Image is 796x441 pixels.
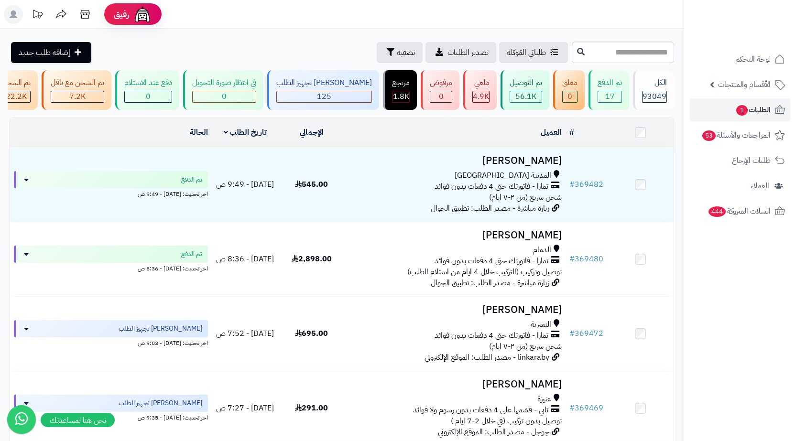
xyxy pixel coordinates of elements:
span: [DATE] - 9:49 ص [216,179,274,190]
span: 695.00 [295,328,328,339]
h3: [PERSON_NAME] [349,304,562,315]
a: لوحة التحكم [690,48,790,71]
a: إضافة طلب جديد [11,42,91,63]
span: [DATE] - 8:36 ص [216,253,274,265]
div: 4926 [473,91,489,102]
a: الكل93049 [631,70,676,110]
a: مرفوض 0 [419,70,461,110]
a: #369482 [569,179,603,190]
div: 0 [125,91,172,102]
span: النعيرية [531,319,551,330]
div: معلق [562,77,578,88]
span: تصدير الطلبات [447,47,489,58]
span: شحن سريع (من ٢-٧ ايام) [489,341,562,352]
div: 56096 [510,91,542,102]
div: [PERSON_NAME] تجهيز الطلب [276,77,372,88]
span: 56.1K [515,91,536,102]
a: الحالة [190,127,208,138]
div: 17 [598,91,622,102]
span: 0 [222,91,227,102]
span: زيارة مباشرة - مصدر الطلب: تطبيق الجوال [431,203,549,214]
div: اخر تحديث: [DATE] - 9:35 ص [14,412,208,422]
button: تصفية [377,42,423,63]
span: العملاء [751,179,769,193]
span: 7.2K [69,91,86,102]
span: 125 [317,91,331,102]
a: دفع عند الاستلام 0 [113,70,181,110]
span: 0 [439,91,444,102]
div: مرتجع [392,77,410,88]
span: [DATE] - 7:52 ص [216,328,274,339]
img: ai-face.png [133,5,152,24]
img: logo-2.png [731,26,787,46]
span: توصيل بدون تركيب (في خلال 2-7 ايام ) [451,415,562,427]
div: 22183 [2,91,30,102]
span: تم الدفع [181,249,202,259]
a: ملغي 4.9K [461,70,499,110]
span: 2,898.00 [292,253,332,265]
span: تمارا - فاتورتك حتى 4 دفعات بدون فوائد [435,330,548,341]
span: [PERSON_NAME] تجهيز الطلب [119,398,202,408]
a: تحديثات المنصة [25,5,49,26]
span: 0 [146,91,151,102]
span: 291.00 [295,402,328,414]
span: # [569,179,575,190]
div: دفع عند الاستلام [124,77,172,88]
div: 125 [277,91,371,102]
div: اخر تحديث: [DATE] - 8:36 ص [14,263,208,273]
span: إضافة طلب جديد [19,47,70,58]
a: #369472 [569,328,603,339]
div: في انتظار صورة التحويل [192,77,256,88]
h3: [PERSON_NAME] [349,155,562,166]
a: [PERSON_NAME] تجهيز الطلب 125 [265,70,381,110]
span: 444 [709,206,726,217]
span: 0 [567,91,572,102]
span: [DATE] - 7:27 ص [216,402,274,414]
div: 7223 [51,91,104,102]
span: 17 [605,91,615,102]
span: عنيزة [537,394,551,405]
span: لوحة التحكم [735,53,771,66]
span: السلات المتروكة [708,204,771,218]
a: المراجعات والأسئلة53 [690,124,790,147]
span: linkaraby - مصدر الطلب: الموقع الإلكتروني [425,352,549,363]
span: # [569,402,575,414]
span: تصفية [397,47,415,58]
span: تمارا - فاتورتك حتى 4 دفعات بدون فوائد [435,181,548,192]
div: تم الشحن مع ناقل [51,77,104,88]
h3: [PERSON_NAME] [349,230,562,241]
a: السلات المتروكة444 [690,200,790,223]
span: تم الدفع [181,175,202,184]
a: تم التوصيل 56.1K [499,70,551,110]
a: تم الدفع 17 [587,70,631,110]
a: تصدير الطلبات [425,42,496,63]
a: # [569,127,574,138]
span: 22.2K [6,91,27,102]
span: زيارة مباشرة - مصدر الطلب: تطبيق الجوال [431,277,549,289]
div: ملغي [472,77,490,88]
a: في انتظار صورة التحويل 0 [181,70,265,110]
span: المدينة [GEOGRAPHIC_DATA] [455,170,551,181]
a: الطلبات1 [690,98,790,121]
span: 53 [702,130,716,141]
div: 0 [430,91,452,102]
div: الكل [642,77,667,88]
div: تم الشحن [1,77,31,88]
span: 93049 [643,91,666,102]
a: العميل [541,127,562,138]
span: توصيل وتركيب (التركيب خلال 4 ايام من استلام الطلب) [407,266,562,278]
div: مرفوض [430,77,452,88]
span: 545.00 [295,179,328,190]
span: 1.8K [393,91,409,102]
div: 1765 [393,91,409,102]
span: جوجل - مصدر الطلب: الموقع الإلكتروني [438,426,549,438]
div: تم التوصيل [510,77,542,88]
h3: [PERSON_NAME] [349,379,562,390]
span: # [569,328,575,339]
span: الطلبات [735,103,771,117]
span: طلباتي المُوكلة [507,47,546,58]
span: شحن سريع (من ٢-٧ ايام) [489,192,562,203]
a: الإجمالي [300,127,324,138]
div: 0 [563,91,577,102]
span: تابي - قسّمها على 4 دفعات بدون رسوم ولا فوائد [413,405,548,416]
